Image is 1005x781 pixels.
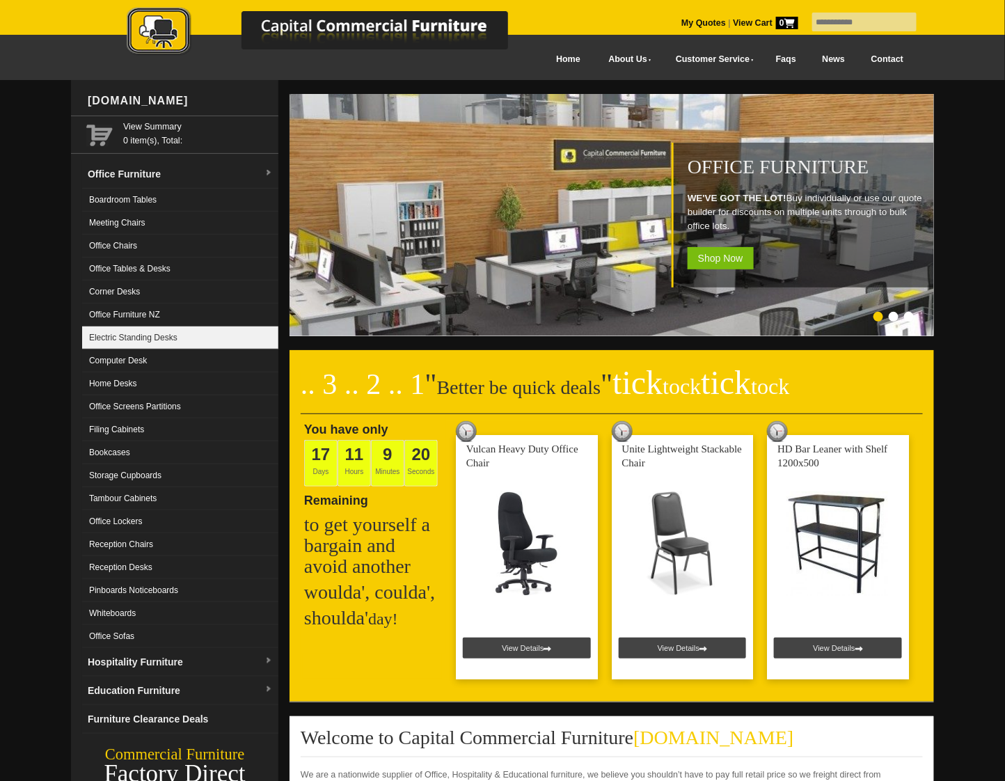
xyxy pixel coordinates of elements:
a: Education Furnituredropdown [82,677,278,705]
span: .. 3 .. 2 .. 1 [301,368,425,400]
a: About Us [594,44,660,75]
img: dropdown [264,657,273,665]
span: 0 item(s), Total: [123,120,273,145]
img: dropdown [264,169,273,177]
span: 9 [383,445,392,464]
a: Office Tables & Desks [82,258,278,281]
a: Meeting Chairs [82,212,278,235]
h2: shoulda' [304,608,443,629]
span: [DOMAIN_NAME] [633,727,793,748]
a: Home Desks [82,372,278,395]
a: Pinboards Noticeboards [82,579,278,602]
span: tock [663,374,701,399]
h2: Better be quick deals [301,372,923,414]
img: tick tock deal clock [767,421,788,442]
span: 11 [345,445,364,464]
a: Reception Chairs [82,533,278,556]
span: 0 [776,17,798,29]
a: Furniture Clearance Deals [82,705,278,734]
span: " [601,368,789,400]
p: Buy individually or use our quote builder for discounts on multiple units through to bulk office ... [688,191,927,233]
span: 20 [412,445,431,464]
a: Office Furniture WE'VE GOT THE LOT!Buy individually or use our quote builder for discounts on mul... [290,329,937,338]
a: Tambour Cabinets [82,487,278,510]
h2: woulda', coulda', [304,582,443,603]
a: My Quotes [681,18,726,28]
img: tick tock deal clock [456,421,477,442]
a: Office Screens Partitions [82,395,278,418]
a: Office Furnituredropdown [82,160,278,189]
a: Electric Standing Desks [82,326,278,349]
span: " [425,368,437,400]
a: Customer Service [660,44,763,75]
a: Office Lockers [82,510,278,533]
a: Capital Commercial Furniture Logo [88,7,576,62]
span: day! [368,610,398,628]
a: Computer Desk [82,349,278,372]
strong: View Cart [733,18,798,28]
span: tock [751,374,789,399]
span: 17 [312,445,331,464]
span: Hours [338,440,371,487]
img: dropdown [264,686,273,694]
strong: WE'VE GOT THE LOT! [688,193,786,203]
span: You have only [304,423,388,436]
a: Contact [858,44,917,75]
span: tick tick [612,364,789,401]
a: Office Chairs [82,235,278,258]
a: Hospitality Furnituredropdown [82,648,278,677]
h2: to get yourself a bargain and avoid another [304,514,443,577]
a: Reception Desks [82,556,278,579]
a: Whiteboards [82,602,278,625]
a: Storage Cupboards [82,464,278,487]
a: Faqs [763,44,809,75]
span: Shop Now [688,247,754,269]
img: tick tock deal clock [612,421,633,442]
a: Boardroom Tables [82,189,278,212]
li: Page dot 1 [873,312,883,322]
h1: Office Furniture [688,157,927,177]
span: Seconds [404,440,438,487]
a: Bookcases [82,441,278,464]
a: View Cart0 [731,18,798,28]
div: Commercial Furniture [71,745,278,764]
span: Minutes [371,440,404,487]
span: Remaining [304,488,368,507]
a: Office Sofas [82,625,278,648]
a: Corner Desks [82,281,278,303]
img: Office Furniture [290,94,937,336]
a: View Summary [123,120,273,134]
div: [DOMAIN_NAME] [82,80,278,122]
li: Page dot 3 [904,312,914,322]
a: Office Furniture NZ [82,303,278,326]
a: News [809,44,858,75]
span: Days [304,440,338,487]
a: Filing Cabinets [82,418,278,441]
li: Page dot 2 [889,312,899,322]
img: Capital Commercial Furniture Logo [88,7,576,58]
h2: Welcome to Capital Commercial Furniture [301,727,923,757]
